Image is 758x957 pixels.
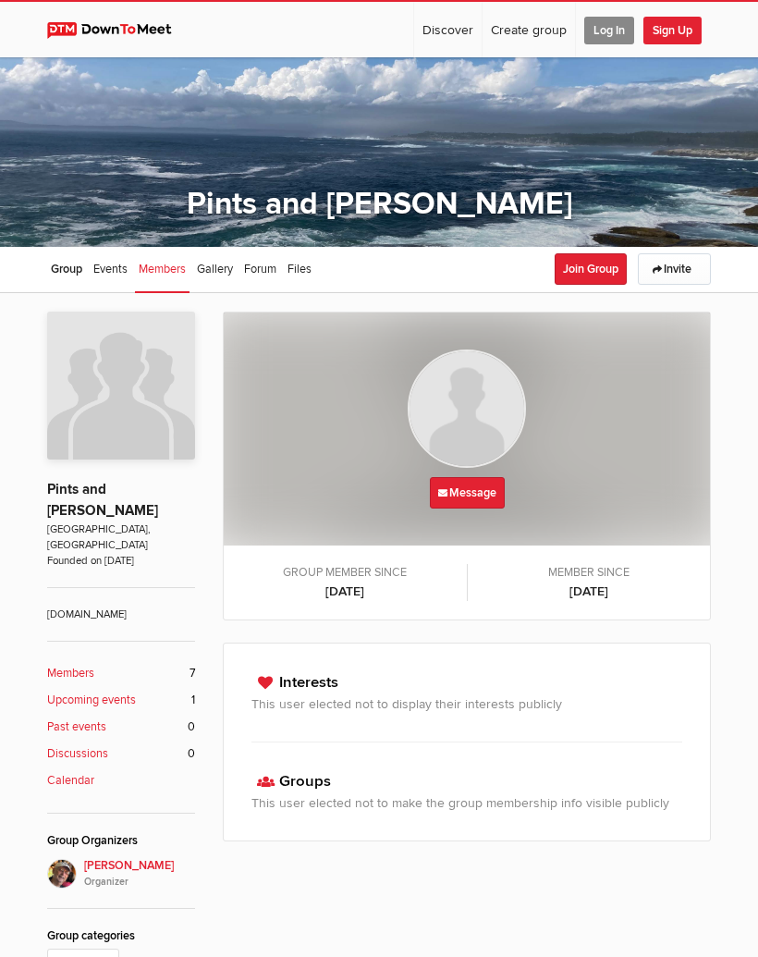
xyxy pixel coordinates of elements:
a: Calendar [47,772,195,790]
div: Group Organizers [47,832,195,850]
span: 1 [191,692,195,709]
h3: This user elected not to display their interests publicly [251,694,682,714]
a: Message [430,477,505,509]
a: Log In [576,2,642,57]
span: Forum [244,262,276,276]
b: [DATE] [242,582,448,601]
span: Log In [584,17,634,44]
span: Sign Up [643,17,702,44]
a: Forum [240,247,280,293]
span: 0 [188,718,195,736]
a: Members [135,247,189,293]
span: Events [93,262,128,276]
i: Organizer [84,875,195,890]
a: Gallery [193,247,237,293]
a: Members 7 [47,665,195,682]
b: Past events [47,718,106,736]
span: Members [139,262,186,276]
a: Discover [414,2,482,57]
img: Jim Stewart [47,859,77,889]
a: Files [284,247,315,293]
a: Events [90,247,131,293]
img: DownToMeet [47,22,189,39]
span: Group member since [242,564,448,582]
span: [PERSON_NAME] [84,857,195,890]
a: Upcoming events 1 [47,692,195,709]
b: [DATE] [486,582,692,601]
b: Upcoming events [47,692,136,709]
span: Founded on [DATE] [47,553,195,569]
span: [DOMAIN_NAME] [47,587,195,622]
span: Files [287,262,312,276]
a: Discussions 0 [47,745,195,763]
span: Gallery [197,262,233,276]
span: [GEOGRAPHIC_DATA], [GEOGRAPHIC_DATA] [47,521,195,553]
button: Join Group [555,253,627,285]
b: Calendar [47,772,94,790]
span: Member since [486,564,692,582]
span: 7 [189,665,195,682]
b: Discussions [47,745,108,763]
div: Group categories [47,927,195,945]
a: Pints and [PERSON_NAME] [47,481,158,520]
img: Pints and Peterson [47,312,195,460]
span: Group [51,262,82,276]
h3: Groups [251,770,682,793]
a: Invite [638,253,711,285]
a: Pints and [PERSON_NAME] [187,185,572,223]
h3: This user elected not to make the group membership info visible publicly [251,793,682,813]
b: Members [47,665,94,682]
span: 0 [188,745,195,763]
a: Past events 0 [47,718,195,736]
h3: Interests [251,671,682,694]
a: Create group [483,2,575,57]
a: [PERSON_NAME]Organizer [47,859,195,890]
a: Group [47,247,86,293]
a: Sign Up [643,2,710,57]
